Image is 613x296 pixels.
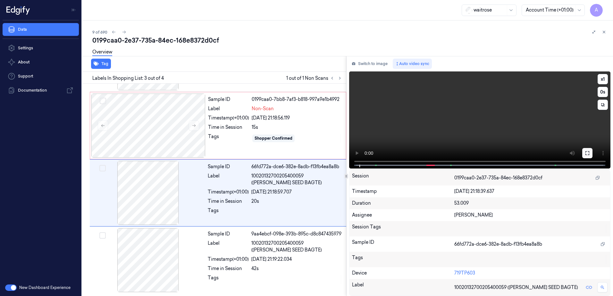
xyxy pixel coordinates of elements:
span: 66fd772a-dce6-382e-8adb-f13fb4ea8a8b [454,241,542,248]
div: Session Tags [352,224,454,234]
div: 20s [251,198,342,205]
div: 9aa4ebcf-098e-393b-895c-d8c847435979 [251,231,342,237]
div: Duration [352,200,454,207]
div: Timestamp (+01:00) [208,189,249,195]
div: Time in Session [208,265,249,272]
div: Sample ID [208,231,249,237]
span: 10020132700205400059 ([PERSON_NAME] SEED BAGTE) [454,284,578,291]
span: 10020132700205400059 ([PERSON_NAME] SEED BAGTE) [251,173,342,186]
div: Label [208,240,249,253]
div: Tags [208,133,249,144]
a: Support [3,70,79,83]
span: 10020132700205400059 ([PERSON_NAME] SEED BAGTE) [251,240,342,253]
div: Session [352,173,454,183]
div: Device [352,270,454,276]
div: Timestamp (+01:00) [208,115,249,121]
div: Tags [208,275,249,285]
div: 42s [251,265,342,272]
div: Label [208,105,249,112]
div: 66fd772a-dce6-382e-8adb-f13fb4ea8a8b [251,163,342,170]
button: x1 [598,74,608,84]
a: Settings [3,42,79,54]
button: Switch to image [349,59,390,69]
div: Timestamp (+01:00) [208,256,249,263]
span: Labels In Shopping List: 3 out of 4 [92,75,164,82]
div: Tags [352,254,454,265]
button: Tag [91,59,111,69]
div: Label [352,282,454,293]
button: Select row [99,232,106,239]
button: 0s [598,87,608,97]
div: [DATE] 21:19:22.034 [251,256,342,263]
span: 1 out of 1 Non Scans [286,74,344,82]
div: Sample ID [352,239,454,249]
div: [PERSON_NAME] [454,212,608,218]
div: Assignee [352,212,454,218]
div: 0199caa0-2e37-735a-84ec-168e8372d0cf [92,36,608,45]
a: Documentation [3,84,79,97]
div: Timestamp [352,188,454,195]
div: [DATE] 21:18:56.119 [252,115,342,121]
div: 0199caa0-7bb8-7af3-b818-997a9e1b4992 [252,96,342,103]
a: Overview [92,49,112,56]
div: Tags [208,207,249,218]
div: Label [208,173,249,186]
div: Time in Session [208,124,249,131]
div: Sample ID [208,163,249,170]
div: Shopper Confirmed [255,136,292,141]
button: About [3,56,79,69]
button: A [590,4,603,17]
div: [DATE] 21:18:39.637 [454,188,608,195]
div: 53.009 [454,200,608,207]
button: Select row [99,165,106,171]
div: Time in Session [208,198,249,205]
span: 9 of 690 [92,29,107,35]
div: 15s [252,124,342,131]
div: Sample ID [208,96,249,103]
div: [DATE] 21:18:59.707 [251,189,342,195]
span: 0199caa0-2e37-735a-84ec-168e8372d0cf [454,175,542,181]
button: Auto video sync [393,59,432,69]
div: 719TP603 [454,270,608,276]
button: Toggle Navigation [69,5,79,15]
span: Non-Scan [252,105,274,112]
a: Data [3,23,79,36]
button: Select row [100,98,106,104]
